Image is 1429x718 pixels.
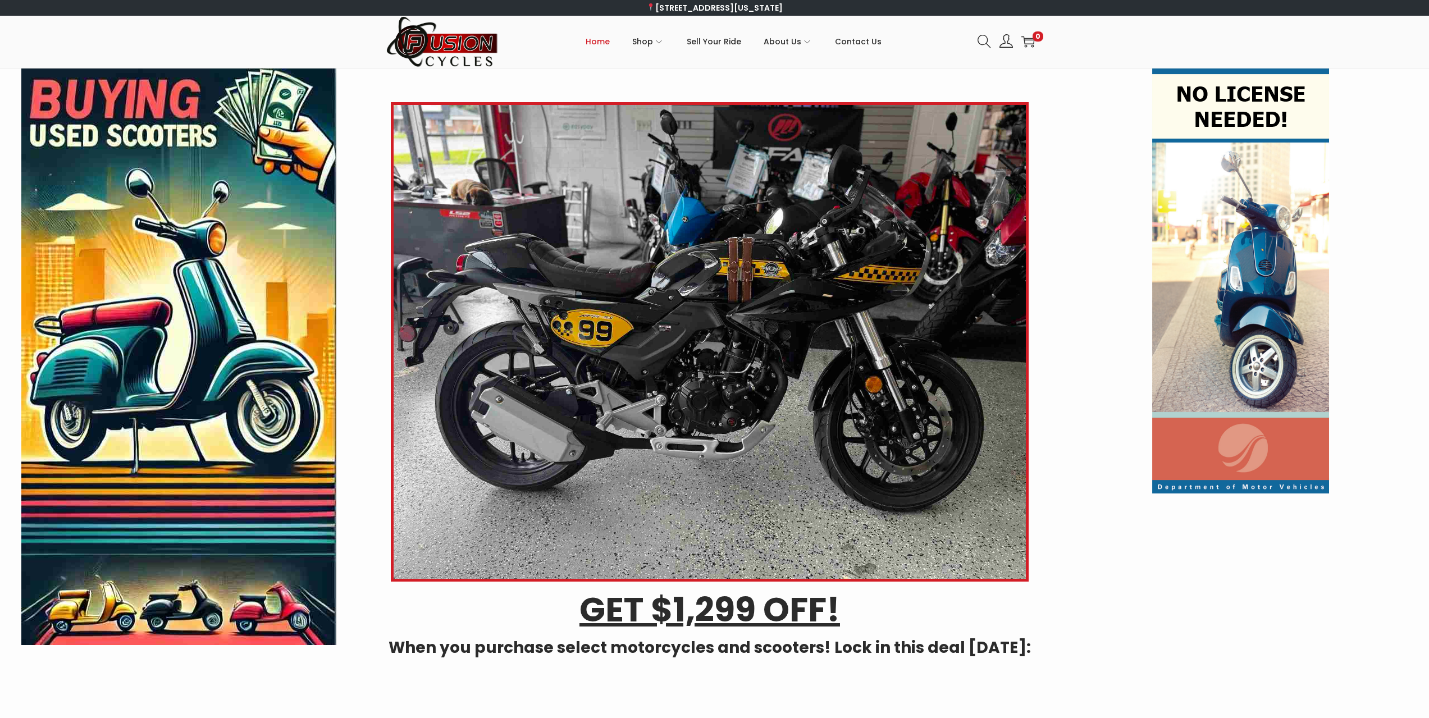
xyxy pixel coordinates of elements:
u: GET $1,299 OFF! [579,586,840,633]
img: 📍 [647,3,655,11]
span: Shop [632,28,653,56]
h4: When you purchase select motorcycles and scooters! Lock in this deal [DATE]: [363,638,1056,657]
a: Home [586,16,610,67]
a: Contact Us [835,16,882,67]
a: Sell Your Ride [687,16,741,67]
a: 0 [1021,35,1035,48]
nav: Primary navigation [499,16,969,67]
a: About Us [764,16,812,67]
a: [STREET_ADDRESS][US_STATE] [646,2,783,13]
span: About Us [764,28,801,56]
span: Sell Your Ride [687,28,741,56]
span: Contact Us [835,28,882,56]
a: Shop [632,16,664,67]
span: Home [586,28,610,56]
img: Woostify retina logo [386,16,499,68]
